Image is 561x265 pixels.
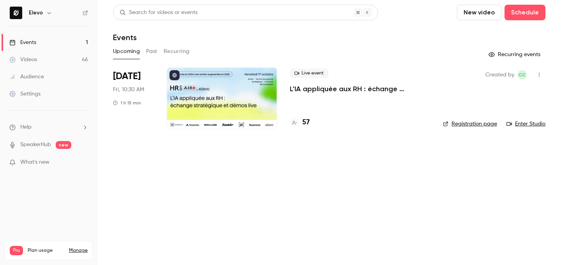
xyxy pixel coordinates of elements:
[29,9,43,17] h6: Elevo
[519,70,526,79] span: CC
[20,141,51,149] a: SpeakerHub
[9,56,37,64] div: Videos
[113,70,141,83] span: [DATE]
[505,5,545,20] button: Schedule
[56,141,71,149] span: new
[113,67,154,129] div: Oct 17 Fri, 10:30 AM (Europe/Paris)
[290,84,430,94] a: L'IA appliquée aux RH : échange stratégique et démos live.
[9,123,88,131] li: help-dropdown-opener
[20,123,32,131] span: Help
[302,117,310,128] h4: 57
[517,70,527,79] span: Clara Courtillier
[113,100,141,106] div: 1 h 15 min
[10,246,23,255] span: Pro
[9,90,41,98] div: Settings
[443,120,497,128] a: Registration page
[10,7,22,19] img: Elevo
[485,48,545,61] button: Recurring events
[20,158,49,166] span: What's new
[146,45,157,58] button: Past
[485,70,514,79] span: Created by
[113,45,140,58] button: Upcoming
[506,120,545,128] a: Enter Studio
[113,33,137,42] h1: Events
[28,247,64,254] span: Plan usage
[69,247,88,254] a: Manage
[457,5,501,20] button: New video
[164,45,190,58] button: Recurring
[9,73,44,81] div: Audience
[120,9,198,17] div: Search for videos or events
[290,69,328,78] span: Live event
[9,39,36,46] div: Events
[290,117,310,128] a: 57
[113,86,144,94] span: Fri, 10:30 AM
